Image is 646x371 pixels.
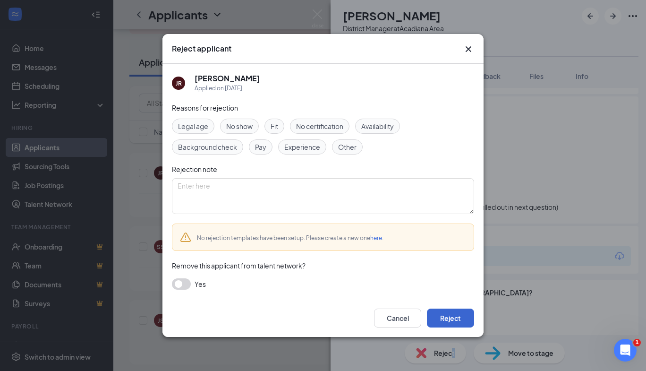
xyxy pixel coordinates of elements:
h3: Reject applicant [172,43,231,54]
span: Remove this applicant from talent network? [172,261,306,270]
button: Cancel [374,309,421,328]
span: Pay [255,142,266,152]
button: Close [463,43,474,55]
span: Other [338,142,357,152]
svg: Cross [463,43,474,55]
span: Availability [361,121,394,131]
span: No rejection templates have been setup. Please create a new one . [197,234,383,242]
span: No show [226,121,253,131]
span: Rejection note [172,165,217,173]
span: No certification [296,121,343,131]
span: Yes [195,278,206,290]
div: JR [176,79,182,87]
span: Background check [178,142,237,152]
h5: [PERSON_NAME] [195,73,260,84]
iframe: Intercom live chat [614,339,637,362]
span: Experience [284,142,320,152]
span: Fit [271,121,278,131]
span: 1 [633,339,641,346]
span: Reasons for rejection [172,104,238,112]
div: Applied on [DATE] [195,84,260,93]
button: Reject [427,309,474,328]
svg: Warning [180,232,191,243]
a: here [370,234,382,242]
span: Legal age [178,121,208,131]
